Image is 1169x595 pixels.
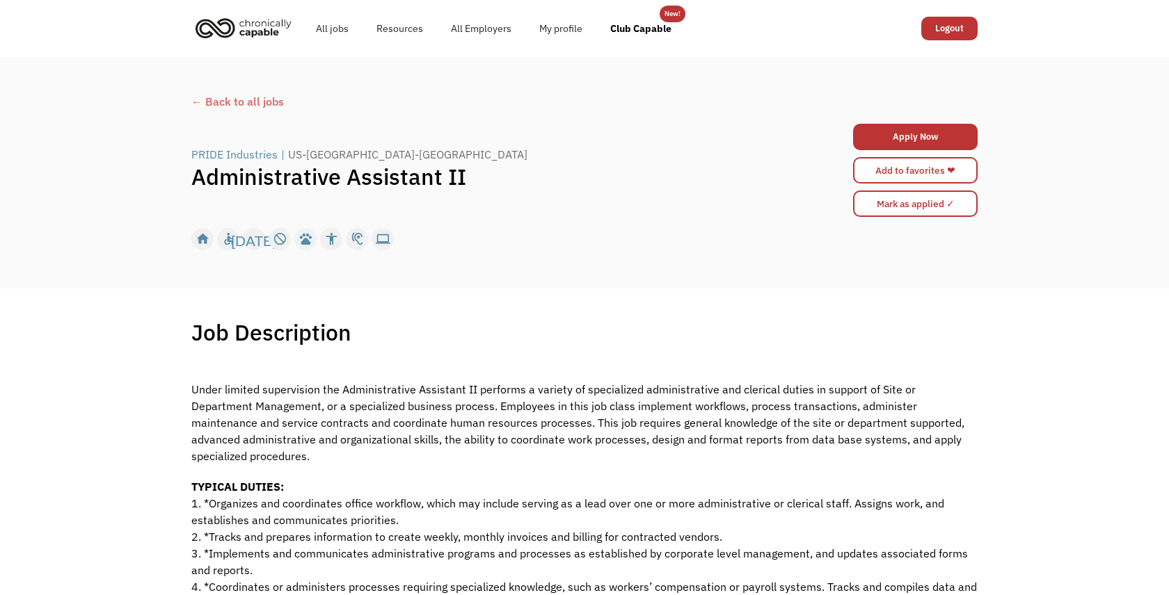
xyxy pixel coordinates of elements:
div: New! [665,6,681,22]
div: US-[GEOGRAPHIC_DATA]-[GEOGRAPHIC_DATA] [288,146,527,163]
h1: Job Description [191,318,351,346]
div: accessibility [324,229,339,250]
div: computer [376,229,390,250]
div: | [281,146,285,163]
div: pets [299,229,313,250]
a: home [191,13,302,43]
div: home [196,229,210,250]
a: All Employers [437,6,525,51]
div: hearing [350,229,365,250]
a: All jobs [302,6,363,51]
a: Apply Now [853,124,978,150]
form: Mark as applied form [853,187,978,220]
a: Add to favorites ❤ [853,157,978,184]
div: accessible [221,229,236,250]
div: PRIDE Industries [191,146,278,163]
div: not_interested [273,229,287,250]
strong: TYPICAL DUTIES: [191,480,284,494]
input: Mark as applied ✓ [853,190,978,217]
div: [DATE] [231,229,276,250]
img: Chronically Capable logo [191,13,296,43]
a: Resources [363,6,437,51]
a: PRIDE Industries|US-[GEOGRAPHIC_DATA]-[GEOGRAPHIC_DATA] [191,146,531,163]
a: Club Capable [596,6,685,51]
a: Logout [921,17,978,40]
a: ← Back to all jobs [191,93,978,110]
p: Under limited supervision the Administrative Assistant II performs a variety of specialized admin... [191,364,978,464]
a: My profile [525,6,596,51]
h1: Administrative Assistant II [191,163,781,190]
